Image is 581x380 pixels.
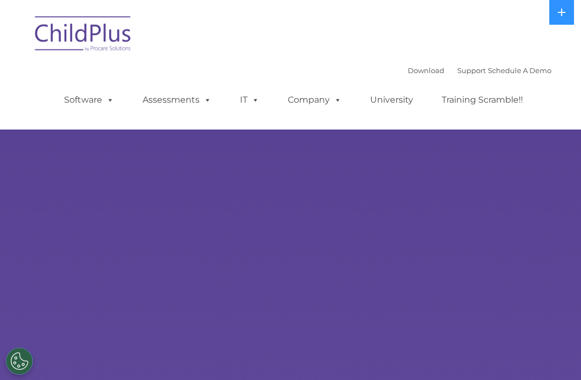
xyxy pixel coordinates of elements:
button: Cookies Settings [6,348,33,375]
a: Support [457,66,486,75]
a: IT [229,89,270,111]
a: Software [53,89,125,111]
a: Download [408,66,444,75]
img: ChildPlus by Procare Solutions [30,9,137,62]
a: University [359,89,424,111]
a: Company [277,89,352,111]
a: Assessments [132,89,222,111]
a: Training Scramble!! [431,89,534,111]
a: Schedule A Demo [488,66,551,75]
font: | [408,66,551,75]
